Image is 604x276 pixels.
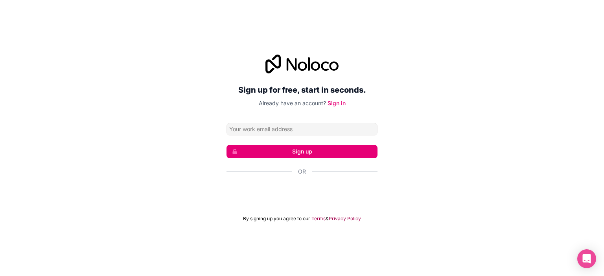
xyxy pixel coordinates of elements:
a: Sign in [328,100,346,106]
span: & [326,216,329,222]
button: Sign up [226,145,377,158]
span: Already have an account? [259,100,326,106]
span: By signing up you agree to our [243,216,310,222]
input: Email address [226,123,377,135]
h2: Sign up for free, start in seconds. [226,83,377,97]
div: Open Intercom Messenger [577,249,596,268]
a: Terms [311,216,326,222]
span: Or [298,168,306,175]
a: Privacy Policy [329,216,361,222]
